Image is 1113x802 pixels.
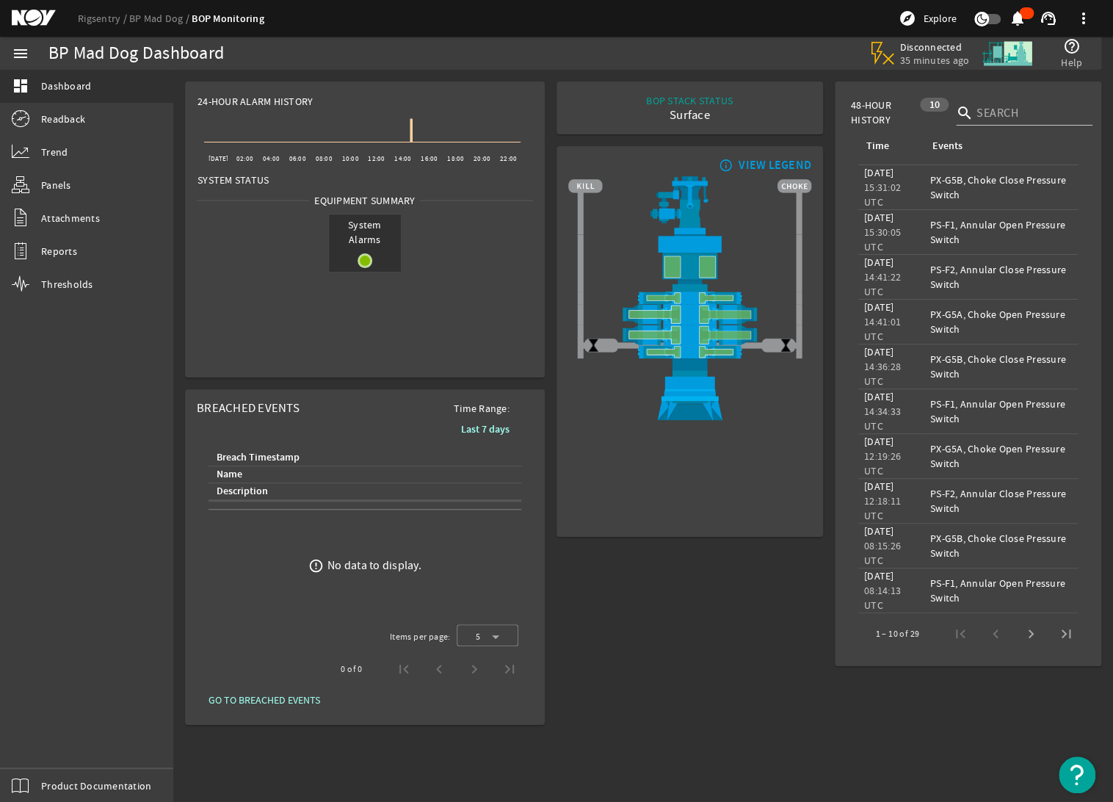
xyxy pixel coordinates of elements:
[129,12,192,25] a: BP Mad Dog
[289,154,306,163] text: 06:00
[1061,55,1082,70] span: Help
[41,112,85,126] span: Readback
[976,104,1081,122] input: Search
[461,422,510,436] b: Last 7 days
[341,154,358,163] text: 10:00
[41,778,151,793] span: Product Documentation
[568,304,811,325] img: ShearRamOpen.png
[263,154,280,163] text: 04:00
[236,154,253,163] text: 02:00
[1048,616,1084,651] button: Last page
[316,154,333,163] text: 08:00
[209,693,320,707] span: GO TO BREACHED EVENTS
[930,307,1072,336] div: PX-G5A, Choke Open Pressure Switch
[864,345,894,358] legacy-datetime-component: [DATE]
[924,11,957,26] span: Explore
[447,154,464,163] text: 18:00
[864,480,894,493] legacy-datetime-component: [DATE]
[217,466,242,483] div: Name
[214,449,510,466] div: Breach Timestamp
[1063,37,1081,55] mat-icon: help_outline
[217,449,300,466] div: Breach Timestamp
[864,225,901,253] legacy-datetime-component: 15:30:05 UTC
[41,211,100,225] span: Attachments
[930,138,1066,154] div: Events
[851,98,913,127] span: 48-Hour History
[864,494,901,522] legacy-datetime-component: 12:18:11 UTC
[41,277,93,292] span: Thresholds
[646,108,733,123] div: Surface
[568,358,811,420] img: WellheadConnector.png
[214,466,510,483] div: Name
[41,178,71,192] span: Panels
[217,483,268,499] div: Description
[78,12,129,25] a: Rigsentry
[864,181,901,209] legacy-datetime-component: 15:31:02 UTC
[1059,756,1095,793] button: Open Resource Center
[864,524,894,538] legacy-datetime-component: [DATE]
[791,266,806,288] img: TransparentStackSlice.png
[716,159,733,171] mat-icon: info_outline
[197,94,313,109] span: 24-Hour Alarm History
[864,138,913,154] div: Time
[41,145,68,159] span: Trend
[568,345,811,358] img: PipeRamOpen.png
[197,173,269,187] span: System Status
[308,558,324,574] mat-icon: error_outline
[864,569,894,582] legacy-datetime-component: [DATE]
[329,214,401,250] span: System Alarms
[500,154,517,163] text: 22:00
[930,486,1072,516] div: PS-F2, Annular Close Pressure Switch
[930,397,1072,426] div: PS-F1, Annular Open Pressure Switch
[390,629,451,644] div: Items per page:
[1066,1,1101,36] button: more_vert
[214,483,510,499] div: Description
[930,173,1072,202] div: PX-G5B, Choke Close Pressure Switch
[586,338,601,353] img: ValveClose.png
[192,12,264,26] a: BOP Monitoring
[875,626,919,641] div: 1 – 10 of 29
[197,400,300,416] span: Breached Events
[930,576,1072,605] div: PS-F1, Annular Open Pressure Switch
[930,217,1072,247] div: PS-F1, Annular Open Pressure Switch
[568,176,811,234] img: RiserAdapter.png
[568,234,811,292] img: UpperAnnularOpen.png
[197,687,332,713] button: GO TO BREACHED EVENTS
[739,158,811,173] div: VIEW LEGEND
[209,154,229,163] text: [DATE]
[930,531,1072,560] div: PX-G5B, Choke Close Pressure Switch
[864,211,894,224] legacy-datetime-component: [DATE]
[474,154,490,163] text: 20:00
[900,40,970,54] span: Disconnected
[979,26,1034,81] img: Skid.svg
[12,45,29,62] mat-icon: menu
[930,352,1072,381] div: PX-G5B, Choke Close Pressure Switch
[864,449,901,477] legacy-datetime-component: 12:19:26 UTC
[394,154,411,163] text: 14:00
[899,10,916,27] mat-icon: explore
[12,77,29,95] mat-icon: dashboard
[778,338,793,353] img: ValveClose.png
[893,7,962,30] button: Explore
[341,662,362,676] div: 0 of 0
[48,46,224,61] div: BP Mad Dog Dashboard
[1040,10,1057,27] mat-icon: support_agent
[421,154,438,163] text: 16:00
[920,98,949,112] div: 10
[864,360,901,388] legacy-datetime-component: 14:36:28 UTC
[864,435,894,448] legacy-datetime-component: [DATE]
[900,54,970,67] span: 35 minutes ago
[864,256,894,269] legacy-datetime-component: [DATE]
[368,154,385,163] text: 12:00
[930,441,1072,471] div: PX-G5A, Choke Open Pressure Switch
[449,416,521,442] button: Last 7 days
[442,401,521,416] span: Time Range:
[864,300,894,314] legacy-datetime-component: [DATE]
[1013,616,1048,651] button: Next page
[41,79,91,93] span: Dashboard
[864,166,894,179] legacy-datetime-component: [DATE]
[864,584,901,612] legacy-datetime-component: 08:14:13 UTC
[930,262,1072,292] div: PS-F2, Annular Close Pressure Switch
[41,244,77,259] span: Reports
[864,539,901,567] legacy-datetime-component: 08:15:26 UTC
